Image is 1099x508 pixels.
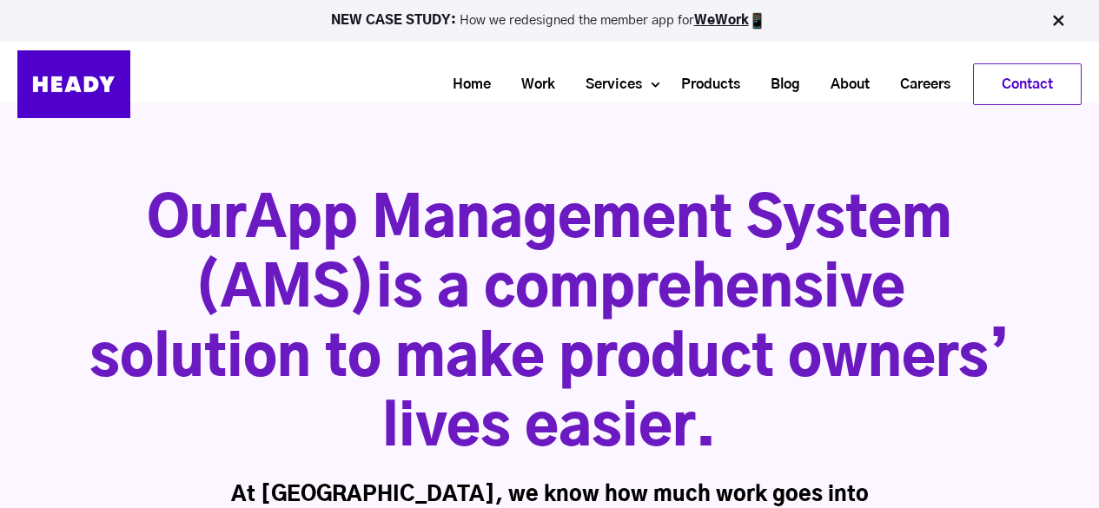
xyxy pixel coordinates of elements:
div: Navigation Menu [148,63,1082,105]
a: Blog [749,69,809,101]
a: Careers [878,69,959,101]
img: Close Bar [1049,12,1067,30]
a: Services [564,69,651,101]
img: Heady_Logo_Web-01 (1) [17,50,130,118]
a: WeWork [694,14,749,27]
p: How we redesigned the member app for [8,12,1091,30]
strong: NEW CASE STUDY: [331,14,460,27]
h1: Our is a comprehensive solution to make product owners’ lives easier. [89,186,1010,464]
img: app emoji [749,12,766,30]
a: Home [431,69,500,101]
span: App Management System (AMS) [194,193,952,318]
a: About [809,69,878,101]
a: Products [659,69,749,101]
a: Work [500,69,564,101]
a: Contact [974,64,1081,104]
